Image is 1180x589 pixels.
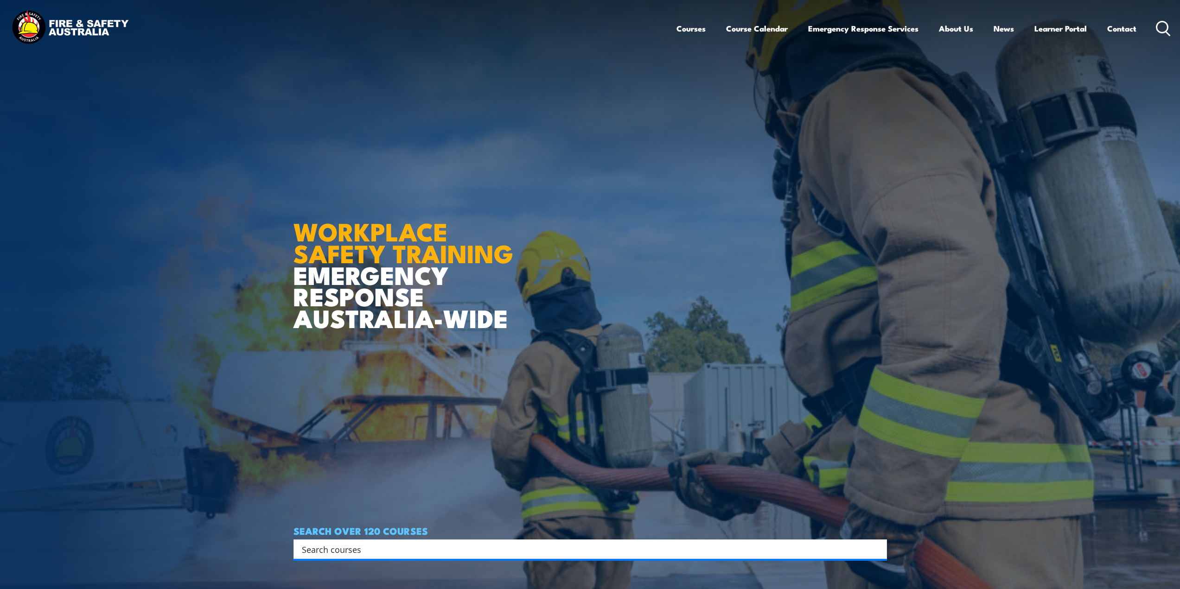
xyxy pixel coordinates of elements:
input: Search input [302,542,867,556]
strong: WORKPLACE SAFETY TRAINING [293,211,513,272]
button: Search magnifier button [871,543,884,556]
a: News [994,16,1014,41]
a: About Us [939,16,973,41]
h4: SEARCH OVER 120 COURSES [293,526,887,536]
a: Learner Portal [1034,16,1087,41]
a: Courses [676,16,706,41]
a: Emergency Response Services [808,16,918,41]
form: Search form [304,543,868,556]
a: Contact [1107,16,1136,41]
h1: EMERGENCY RESPONSE AUSTRALIA-WIDE [293,197,520,329]
a: Course Calendar [726,16,788,41]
